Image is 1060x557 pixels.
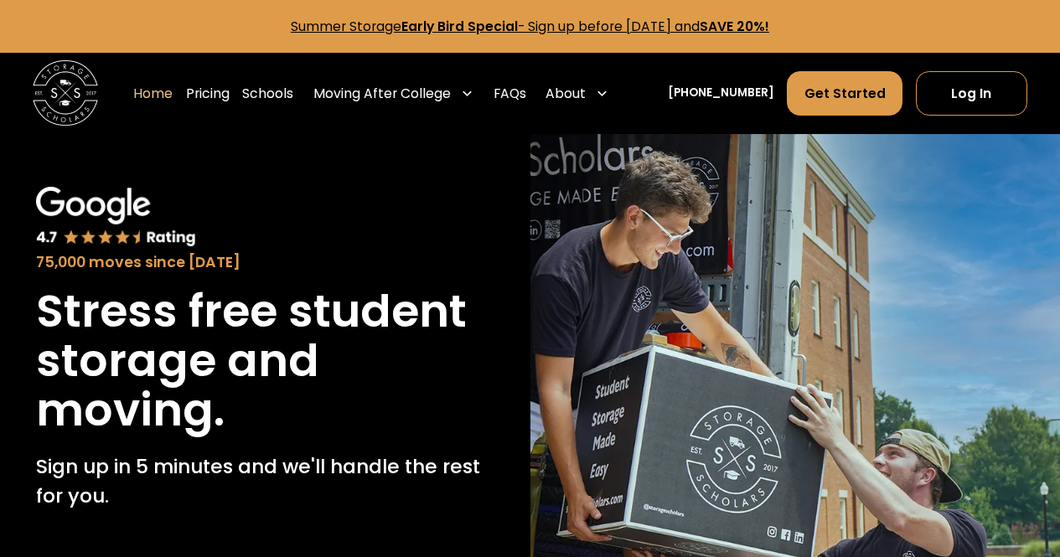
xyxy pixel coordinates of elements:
[787,71,902,116] a: Get Started
[700,18,769,35] strong: SAVE 20%!
[313,84,451,103] div: Moving After College
[242,70,293,116] a: Schools
[307,70,480,116] div: Moving After College
[33,60,98,126] img: Storage Scholars main logo
[401,18,518,35] strong: Early Bird Special
[36,451,494,510] p: Sign up in 5 minutes and we'll handle the rest for you.
[36,286,494,435] h1: Stress free student storage and moving.
[668,85,774,102] a: [PHONE_NUMBER]
[546,84,586,103] div: About
[291,18,769,35] a: Summer StorageEarly Bird Special- Sign up before [DATE] andSAVE 20%!
[36,251,494,273] div: 75,000 moves since [DATE]
[36,187,197,248] img: Google 4.7 star rating
[33,60,98,126] a: home
[916,71,1027,116] a: Log In
[133,70,173,116] a: Home
[539,70,615,116] div: About
[494,70,526,116] a: FAQs
[186,70,230,116] a: Pricing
